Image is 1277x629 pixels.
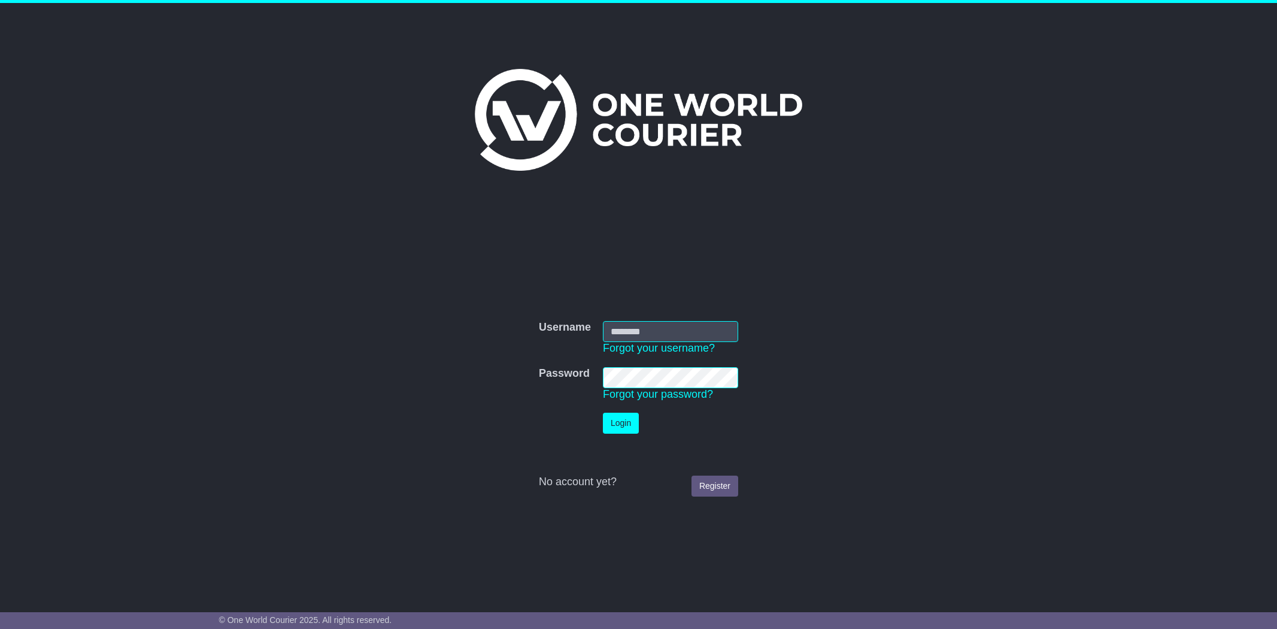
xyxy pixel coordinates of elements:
[539,367,590,380] label: Password
[603,388,713,400] a: Forgot your password?
[603,413,639,434] button: Login
[691,476,738,497] a: Register
[603,342,715,354] a: Forgot your username?
[539,476,738,489] div: No account yet?
[539,321,591,334] label: Username
[219,615,392,625] span: © One World Courier 2025. All rights reserved.
[475,69,802,171] img: One World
